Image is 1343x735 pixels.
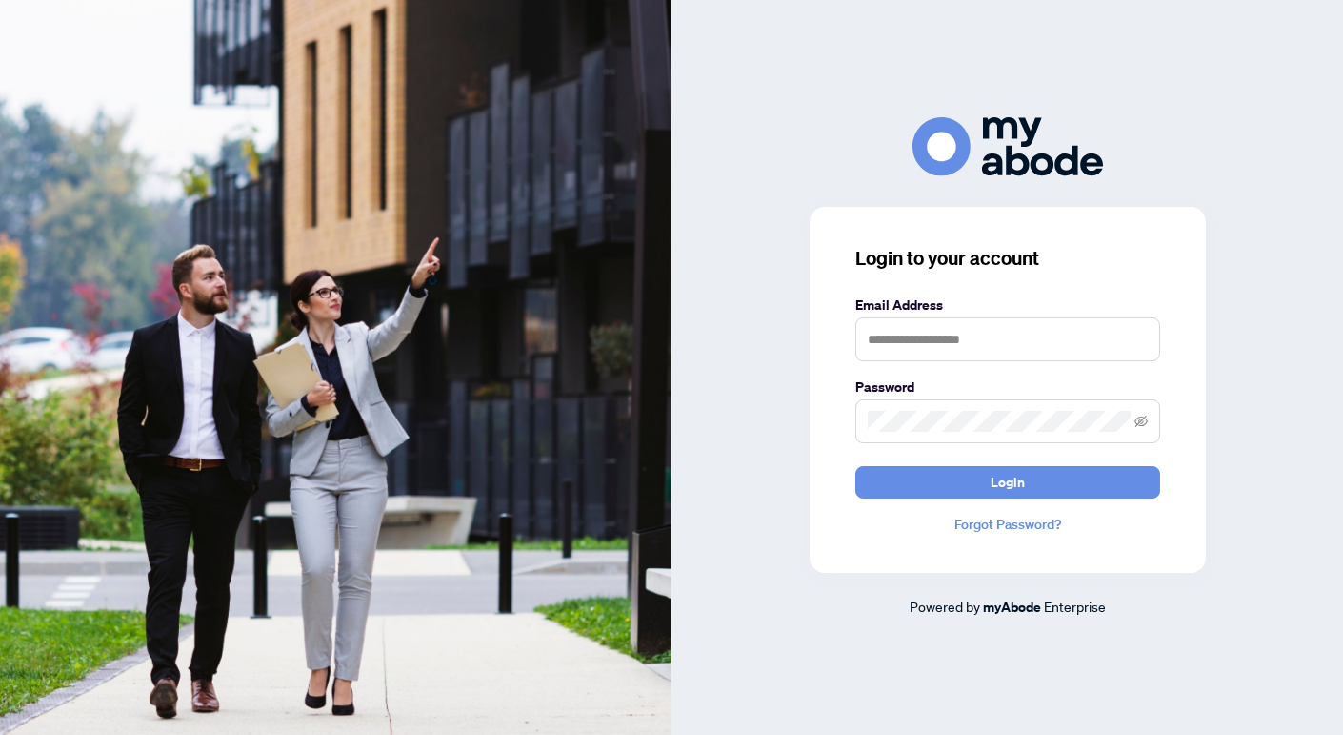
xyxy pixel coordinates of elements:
[1134,415,1148,428] span: eye-invisible
[855,295,1160,316] label: Email Address
[855,245,1160,272] h3: Login to your account
[1044,598,1106,615] span: Enterprise
[855,514,1160,535] a: Forgot Password?
[912,117,1103,175] img: ma-logo
[983,597,1041,618] a: myAbode
[855,377,1160,398] label: Password
[910,598,980,615] span: Powered by
[991,467,1025,498] span: Login
[855,466,1160,499] button: Login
